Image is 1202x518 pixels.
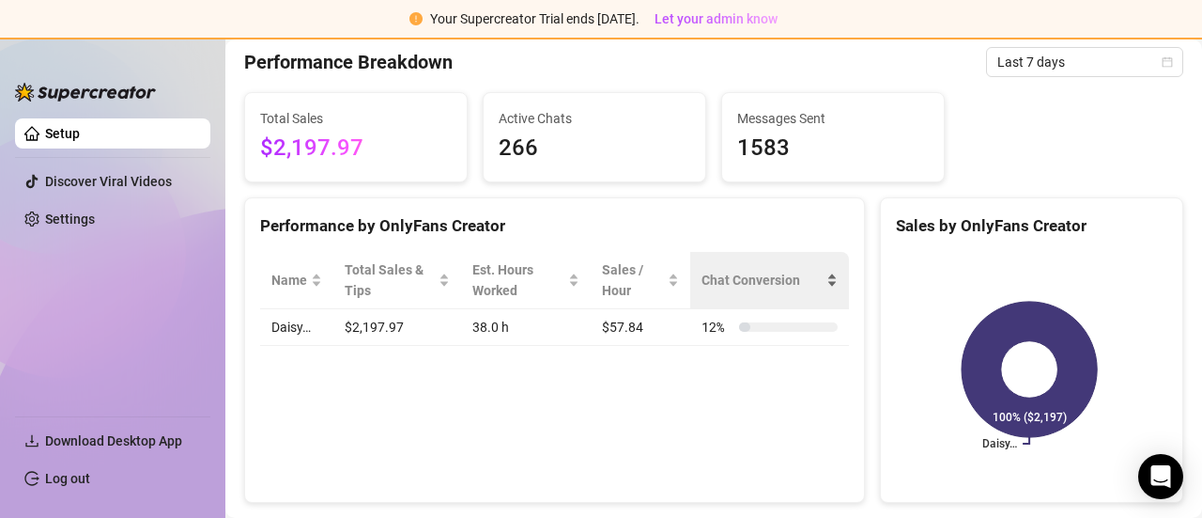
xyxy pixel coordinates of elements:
div: Performance by OnlyFans Creator [260,213,849,239]
span: calendar [1162,56,1173,68]
td: Daisy… [260,309,333,346]
span: Let your admin know [655,11,778,26]
a: Settings [45,212,95,227]
span: Your Supercreator Trial ends [DATE]. [430,11,640,26]
span: $2,197.97 [260,131,452,166]
td: $2,197.97 [333,309,461,346]
th: Chat Conversion [690,252,849,309]
span: Active Chats [499,108,690,129]
span: Last 7 days [997,48,1172,76]
span: 266 [499,131,690,166]
img: logo-BBDzfeDw.svg [15,83,156,102]
div: Est. Hours Worked [472,259,563,301]
th: Total Sales & Tips [333,252,461,309]
span: Total Sales & Tips [345,259,435,301]
a: Discover Viral Videos [45,174,172,189]
div: Sales by OnlyFans Creator [896,213,1167,239]
th: Sales / Hour [591,252,691,309]
span: Messages Sent [737,108,929,129]
span: download [24,433,39,448]
div: Open Intercom Messenger [1138,454,1183,499]
span: 12 % [701,317,732,337]
th: Name [260,252,333,309]
td: 38.0 h [461,309,590,346]
h4: Performance Breakdown [244,49,453,75]
span: Download Desktop App [45,433,182,448]
span: Chat Conversion [701,270,823,290]
a: Setup [45,126,80,141]
span: Total Sales [260,108,452,129]
button: Let your admin know [647,8,785,30]
span: 1583 [737,131,929,166]
a: Log out [45,471,90,486]
td: $57.84 [591,309,691,346]
span: Name [271,270,307,290]
span: Sales / Hour [602,259,665,301]
span: exclamation-circle [409,12,423,25]
text: Daisy… [982,437,1017,450]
